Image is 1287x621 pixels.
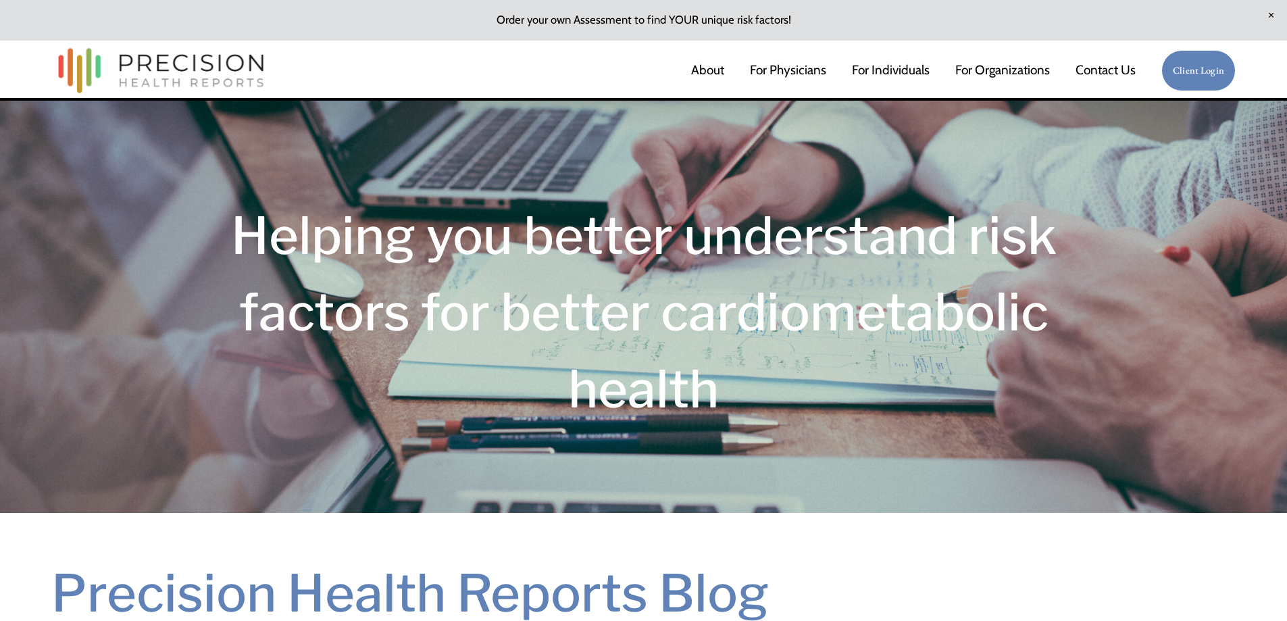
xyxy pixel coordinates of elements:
span: For Organizations [955,57,1050,83]
a: Contact Us [1076,57,1136,85]
a: Client Login [1161,50,1236,92]
a: For Physicians [750,57,826,85]
a: About [691,57,724,85]
a: folder dropdown [955,57,1050,85]
h1: Helping you better understand risk factors for better cardiometabolic health [201,198,1087,428]
img: Precision Health Reports [51,42,270,99]
a: For Individuals [852,57,930,85]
